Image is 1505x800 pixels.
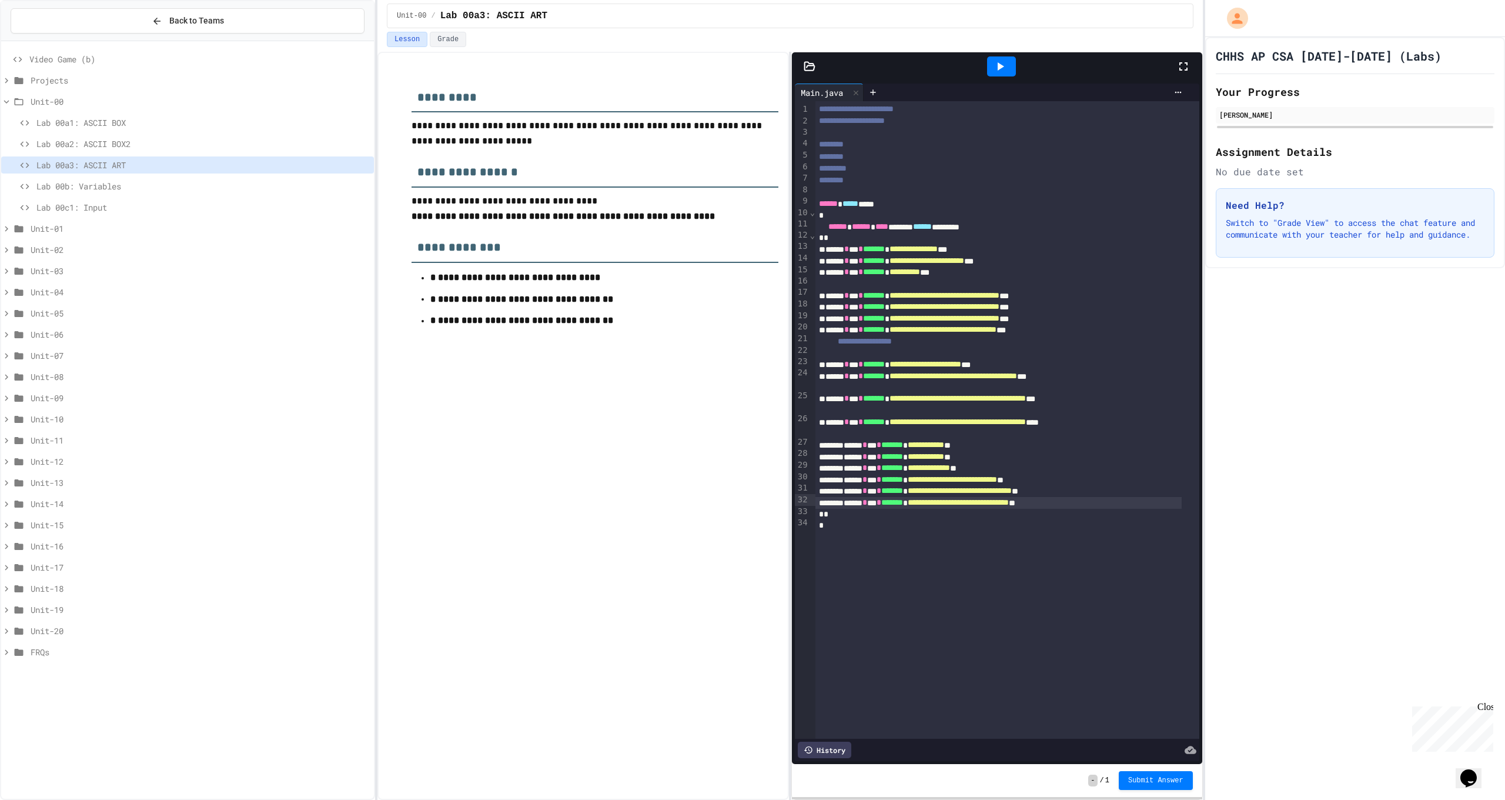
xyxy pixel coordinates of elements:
div: 4 [795,138,810,149]
div: History [798,742,851,758]
span: Video Game (b) [29,53,369,65]
span: Unit-13 [31,476,369,489]
div: 33 [795,506,810,517]
div: 20 [795,321,810,333]
span: Projects [31,74,369,86]
div: 25 [795,390,810,413]
h1: CHHS AP CSA [DATE]-[DATE] (Labs) [1216,48,1442,64]
button: Submit Answer [1119,771,1193,790]
div: 24 [795,367,810,390]
div: Main.java [795,84,864,101]
div: 3 [795,126,810,138]
span: Unit-03 [31,265,369,277]
iframe: chat widget [1456,753,1493,788]
p: Switch to "Grade View" to access the chat feature and communicate with your teacher for help and ... [1226,217,1484,241]
div: 5 [795,149,810,161]
span: Unit-02 [31,244,369,256]
div: 7 [795,172,810,184]
span: - [1088,775,1097,786]
span: Unit-17 [31,561,369,574]
span: Unit-08 [31,371,369,383]
span: Unit-12 [31,455,369,468]
div: [PERSON_NAME] [1219,109,1491,120]
div: 1 [795,104,810,115]
div: Main.java [795,86,849,99]
div: 28 [795,448,810,459]
div: 21 [795,333,810,345]
div: No due date set [1216,165,1494,179]
span: Unit-07 [31,349,369,362]
span: Unit-10 [31,413,369,425]
div: 17 [795,286,810,298]
div: 15 [795,264,810,276]
span: Unit-20 [31,625,369,637]
span: Back to Teams [169,15,224,27]
span: Unit-01 [31,222,369,235]
div: 9 [795,195,810,207]
span: Fold line [810,231,815,240]
span: Lab 00a3: ASCII ART [36,159,369,171]
span: Unit-14 [31,498,369,510]
span: 1 [1105,776,1109,785]
span: Unit-00 [31,95,369,108]
span: Lab 00b: Variables [36,180,369,192]
span: Unit-15 [31,519,369,531]
div: 6 [795,161,810,173]
span: Unit-18 [31,582,369,595]
div: 30 [795,471,810,483]
div: Chat with us now!Close [5,5,81,75]
div: 2 [795,115,810,127]
div: 11 [795,218,810,230]
div: 29 [795,459,810,471]
span: Lab 00c1: Input [36,201,369,214]
h2: Your Progress [1216,84,1494,100]
span: / [431,11,435,21]
button: Lesson [387,32,427,47]
span: Unit-05 [31,307,369,319]
div: 34 [795,517,810,528]
div: 27 [795,436,810,448]
div: 16 [795,275,810,286]
div: 19 [795,310,810,322]
div: 31 [795,482,810,494]
span: Fold line [810,208,815,217]
div: 8 [795,184,810,195]
h3: Need Help? [1226,198,1484,212]
div: 12 [795,229,810,241]
iframe: chat widget [1407,702,1493,752]
span: Lab 00a1: ASCII BOX [36,116,369,129]
div: 18 [795,298,810,310]
span: Unit-19 [31,604,369,616]
button: Grade [430,32,466,47]
div: 13 [795,241,810,252]
button: Back to Teams [11,8,364,34]
div: 10 [795,207,810,218]
div: 26 [795,413,810,436]
span: / [1100,776,1104,785]
div: 23 [795,356,810,368]
span: Unit-11 [31,434,369,446]
span: Submit Answer [1128,776,1183,785]
h2: Assignment Details [1216,144,1494,160]
div: 14 [795,252,810,264]
span: FRQs [31,646,369,658]
span: Unit-00 [397,11,426,21]
span: Unit-06 [31,328,369,341]
span: Unit-16 [31,540,369,552]
span: Lab 00a3: ASCII ART [440,9,547,23]
div: 32 [795,494,810,506]
span: Lab 00a2: ASCII BOX2 [36,138,369,150]
div: My Account [1215,5,1251,32]
span: Unit-04 [31,286,369,298]
span: Unit-09 [31,392,369,404]
div: 22 [795,345,810,356]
